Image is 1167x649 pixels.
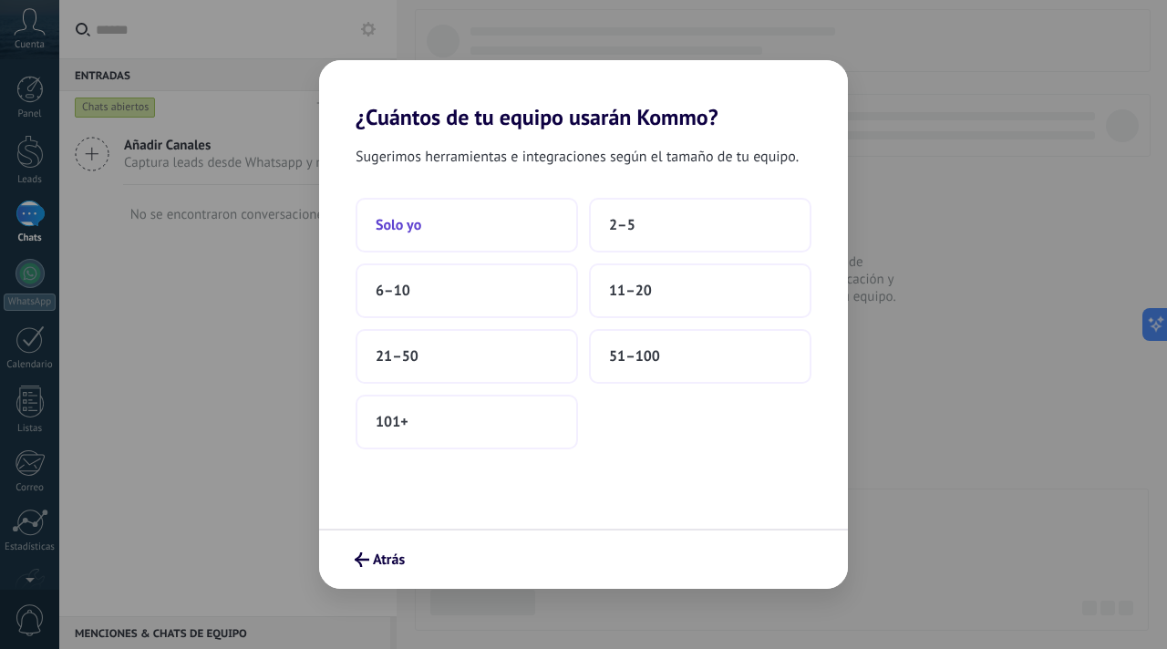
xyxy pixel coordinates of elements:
button: 11–20 [589,263,811,318]
span: 6–10 [376,282,410,300]
button: 51–100 [589,329,811,384]
button: Atrás [346,544,413,575]
span: 101+ [376,413,408,431]
button: 101+ [356,395,578,449]
button: 21–50 [356,329,578,384]
span: Atrás [373,553,405,566]
h2: ¿Cuántos de tu equipo usarán Kommo? [319,60,848,130]
span: 51–100 [609,347,660,366]
span: Solo yo [376,216,421,234]
span: 21–50 [376,347,418,366]
span: 11–20 [609,282,652,300]
button: 2–5 [589,198,811,252]
span: Sugerimos herramientas e integraciones según el tamaño de tu equipo. [356,145,799,169]
button: 6–10 [356,263,578,318]
button: Solo yo [356,198,578,252]
span: 2–5 [609,216,635,234]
